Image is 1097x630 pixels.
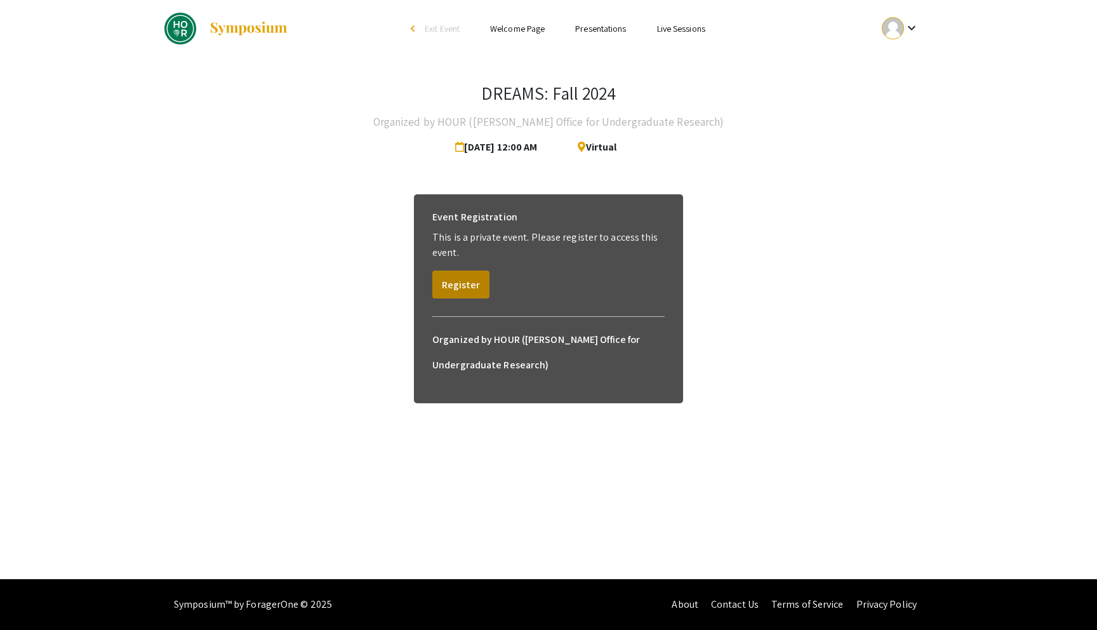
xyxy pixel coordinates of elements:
h3: DREAMS: Fall 2024 [481,83,616,104]
a: DREAMS: Fall 2024 [164,13,288,44]
mat-icon: Expand account dropdown [904,20,919,36]
div: Symposium™ by ForagerOne © 2025 [174,579,332,630]
img: Symposium by ForagerOne [209,21,288,36]
button: Expand account dropdown [868,14,933,43]
p: This is a private event. Please register to access this event. [432,230,665,260]
a: Presentations [575,23,626,34]
iframe: Chat [10,573,54,620]
span: [DATE] 12:00 AM [455,135,543,160]
h4: Organized by HOUR ([PERSON_NAME] Office for Undergraduate Research) [373,109,724,135]
a: Live Sessions [657,23,705,34]
span: Exit Event [425,23,460,34]
h6: Organized by HOUR ([PERSON_NAME] Office for Undergraduate Research) [432,327,665,378]
a: Privacy Policy [856,598,917,611]
span: Virtual [568,135,616,160]
a: Contact Us [711,598,759,611]
button: Register [432,271,489,298]
div: arrow_back_ios [411,25,418,32]
a: Terms of Service [771,598,844,611]
img: DREAMS: Fall 2024 [164,13,196,44]
a: About [672,598,698,611]
a: Welcome Page [490,23,545,34]
h6: Event Registration [432,204,517,230]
